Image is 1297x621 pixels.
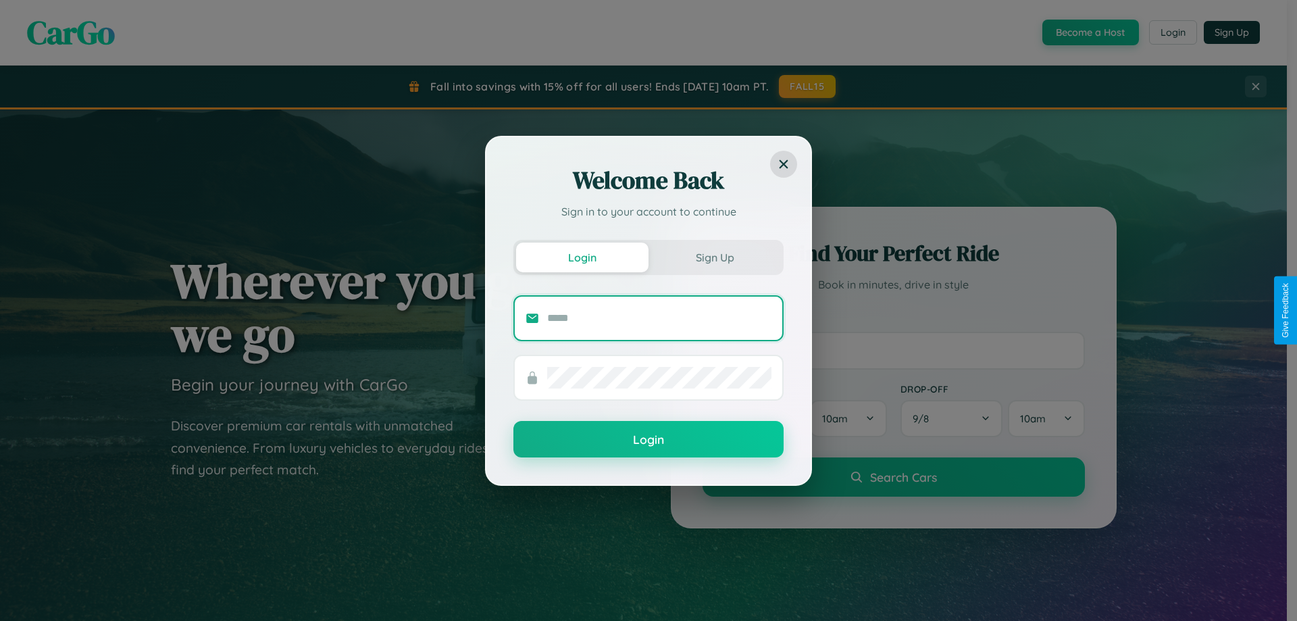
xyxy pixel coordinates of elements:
[513,203,784,220] p: Sign in to your account to continue
[1281,283,1290,338] div: Give Feedback
[513,421,784,457] button: Login
[648,243,781,272] button: Sign Up
[513,164,784,197] h2: Welcome Back
[516,243,648,272] button: Login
